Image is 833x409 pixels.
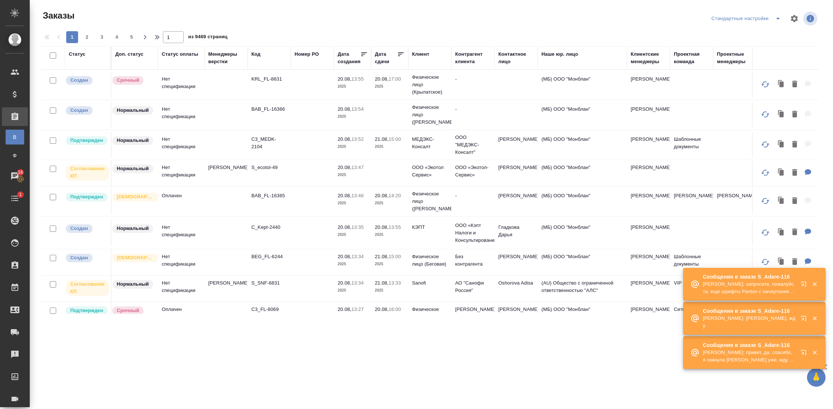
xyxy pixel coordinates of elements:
button: Закрыть [807,349,822,356]
p: Сообщения в заказе S_Adare-116 [703,341,796,349]
p: 13:55 [351,76,364,82]
button: Удалить [788,137,801,152]
button: Обновить [756,136,774,153]
td: [PERSON_NAME] [627,302,670,328]
button: Закрыть [807,315,822,322]
td: Нет спецификации [158,132,205,158]
div: Дата сдачи [375,51,397,65]
button: Клонировать [774,254,788,270]
p: МЕДЭКС-Консалт [412,136,448,150]
div: Выставляет КМ после уточнения всех необходимых деталей и получения согласия клиента на запуск. С ... [65,306,107,316]
span: 3 [96,33,108,41]
div: Клиент [412,51,429,58]
p: 13:34 [351,280,364,286]
p: Создан [70,107,88,114]
button: Удалить [788,225,801,240]
td: (МБ) ООО "Монблан" [538,220,627,246]
p: Сообщения в заказе S_Adare-116 [703,307,796,315]
p: Подтвержден [70,307,103,314]
td: VIP клиенты [670,276,713,302]
div: Выставляется автоматически при создании заказа [65,75,107,85]
p: Согласование КП [70,280,105,295]
span: Посмотреть информацию [803,12,819,26]
p: [PERSON_NAME]: привет, да, спасибо, я скинула [PERSON_NAME] уже, жду ответ [703,349,796,364]
td: Нет спецификации [158,249,205,275]
td: (МБ) ООО "Монблан" [538,188,627,214]
p: 13:54 [351,106,364,112]
p: [PERSON_NAME] [455,306,491,313]
a: 16 [2,167,28,185]
p: 20.08, [338,76,351,82]
td: [PERSON_NAME] [627,132,670,158]
td: Нет спецификации [158,102,205,128]
td: (МБ) ООО "Монблан" [538,302,627,328]
p: 2025 [338,231,367,238]
span: Ф [9,152,20,159]
td: Оплачен [158,302,205,328]
p: [DEMOGRAPHIC_DATA] [117,254,154,262]
p: 20.08, [338,224,351,230]
p: KRL_FL-8631 [251,75,287,83]
p: 15:00 [389,136,401,142]
button: Обновить [756,106,774,123]
td: Оплачен [158,188,205,214]
td: [PERSON_NAME] [495,188,538,214]
p: C3_MEDK-2104 [251,136,287,150]
p: [PERSON_NAME]: [PERSON_NAME], жду [703,315,796,330]
p: 2025 [338,113,367,120]
a: 1 [2,189,28,208]
button: Открыть в новой вкладке [796,277,814,295]
p: BAB_FL-16366 [251,106,287,113]
p: Сообщения в заказе S_Adare-116 [703,273,796,280]
p: Физическое лицо (Сити3) [412,306,448,321]
div: Дата создания [338,51,360,65]
p: 2025 [338,287,367,294]
div: Статус по умолчанию для стандартных заказов [112,136,154,146]
p: 20.08, [375,224,389,230]
button: Удалить [788,194,801,209]
p: 2025 [375,83,405,90]
button: Открыть в новой вкладке [796,311,814,329]
p: 2025 [375,313,405,321]
p: Нормальный [117,165,149,172]
p: 20.08, [338,136,351,142]
button: Открыть в новой вкладке [796,345,814,363]
div: Доп. статус [115,51,144,58]
p: 17:00 [389,76,401,82]
p: 2025 [375,260,405,268]
p: 2025 [338,313,367,321]
div: Контактное лицо [498,51,534,65]
div: Статус по умолчанию для стандартных заказов [112,106,154,116]
button: 4 [111,31,123,43]
div: Выставляется автоматически для первых 3 заказов нового контактного лица. Особое внимание [112,253,154,263]
p: ООО «Экотол Сервис» [412,164,448,179]
p: 20.08, [375,76,389,82]
p: Физическое лицо ([PERSON_NAME]) [412,190,448,212]
p: 2025 [338,199,367,207]
p: [PERSON_NAME] [208,164,244,171]
div: Выставляется автоматически, если на указанный объем услуг необходимо больше времени в стандартном... [112,75,154,85]
td: (МБ) ООО "Монблан" [538,160,627,186]
td: (МБ) ООО "Монблан" [538,132,627,158]
span: 1 [15,191,26,198]
div: Выставляется автоматически при создании заказа [65,253,107,263]
p: 20.08, [375,193,389,198]
p: BEG_FL-6244 [251,253,287,260]
td: Oshorova Adisa [495,276,538,302]
button: Обновить [756,75,774,93]
p: 13:27 [351,306,364,312]
button: Клонировать [774,107,788,122]
p: Без контрагента [455,253,491,268]
button: Обновить [756,224,774,241]
p: 20.08, [375,306,389,312]
div: split button [710,13,785,25]
p: 21.08, [375,136,389,142]
p: Срочный [117,307,139,314]
button: Клонировать [774,194,788,209]
p: Физическое лицо ([PERSON_NAME]) [412,104,448,126]
p: [PERSON_NAME]: запросите, пожалуйста, еще шрифты Panton с начертаниями, чтобы сохранить фирменный... [703,280,796,295]
button: 3 [96,31,108,43]
div: Номер PO [295,51,319,58]
div: Выставляется автоматически, если на указанный объем услуг необходимо больше времени в стандартном... [112,306,154,316]
td: [PERSON_NAME] [495,160,538,186]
